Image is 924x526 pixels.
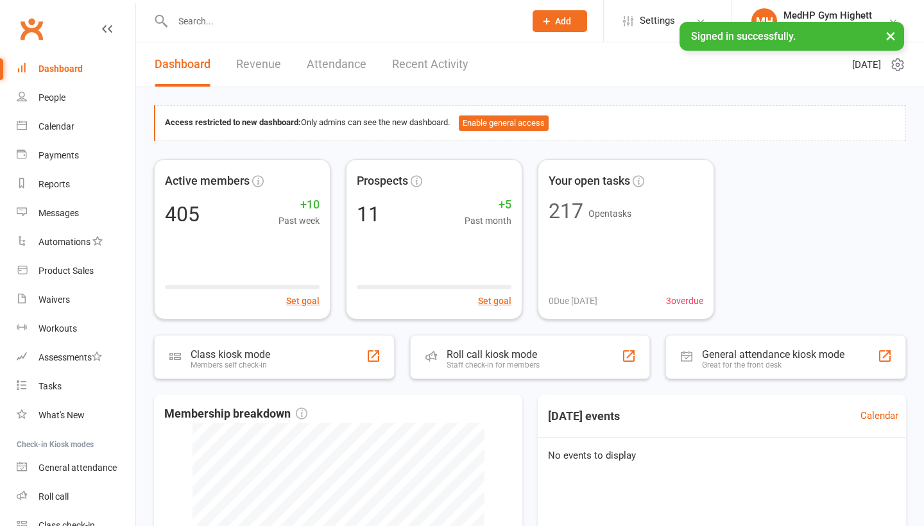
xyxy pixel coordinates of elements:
h3: [DATE] events [538,405,630,428]
div: Members self check-in [191,361,270,369]
div: Calendar [38,121,74,131]
span: Open tasks [588,208,631,219]
span: Signed in successfully. [691,30,796,42]
button: Set goal [478,294,511,308]
div: Automations [38,237,90,247]
a: Calendar [17,112,135,141]
input: Search... [169,12,516,30]
div: No events to display [533,437,911,473]
button: Set goal [286,294,320,308]
button: Enable general access [459,115,549,131]
div: 405 [165,204,200,225]
span: Past week [278,214,320,228]
div: Reports [38,179,70,189]
div: Assessments [38,352,102,362]
a: Product Sales [17,257,135,285]
a: Reports [17,170,135,199]
a: Assessments [17,343,135,372]
button: × [879,22,902,49]
a: Clubworx [15,13,47,45]
a: Waivers [17,285,135,314]
a: Tasks [17,372,135,401]
a: Messages [17,199,135,228]
a: Workouts [17,314,135,343]
div: Workouts [38,323,77,334]
span: Settings [640,6,675,35]
a: Calendar [860,408,898,423]
a: Dashboard [155,42,210,87]
div: Roll call [38,491,69,502]
div: People [38,92,65,103]
div: General attendance kiosk mode [702,348,844,361]
div: Class kiosk mode [191,348,270,361]
div: MH [751,8,777,34]
span: Active members [165,172,250,191]
div: Staff check-in for members [447,361,540,369]
span: +5 [465,196,511,214]
span: 3 overdue [666,294,703,308]
button: Add [533,10,587,32]
a: Revenue [236,42,281,87]
div: Tasks [38,381,62,391]
div: 217 [549,201,583,221]
div: Roll call kiosk mode [447,348,540,361]
span: Membership breakdown [164,405,307,423]
a: Roll call [17,482,135,511]
strong: Access restricted to new dashboard: [165,117,301,127]
a: General attendance kiosk mode [17,454,135,482]
div: Great for the front desk [702,361,844,369]
a: Dashboard [17,55,135,83]
div: Payments [38,150,79,160]
span: [DATE] [852,57,881,72]
span: +10 [278,196,320,214]
div: Product Sales [38,266,94,276]
a: Attendance [307,42,366,87]
a: People [17,83,135,112]
a: Payments [17,141,135,170]
a: Automations [17,228,135,257]
div: Only admins can see the new dashboard. [165,115,896,131]
span: 0 Due [DATE] [549,294,597,308]
span: Past month [465,214,511,228]
div: General attendance [38,462,117,473]
span: Your open tasks [549,172,630,191]
span: Prospects [357,172,408,191]
div: What's New [38,410,85,420]
div: MedHP Gym Highett [783,10,872,21]
a: What's New [17,401,135,430]
div: Messages [38,208,79,218]
div: MedHP [783,21,872,33]
span: Add [555,16,571,26]
div: Waivers [38,294,70,305]
a: Recent Activity [392,42,468,87]
div: 11 [357,204,380,225]
div: Dashboard [38,64,83,74]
